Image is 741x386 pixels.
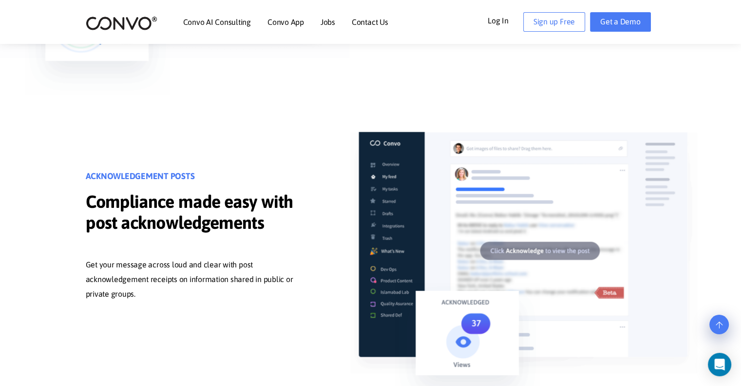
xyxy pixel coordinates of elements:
[488,12,523,28] a: Log In
[86,258,317,302] p: Get your message across loud and clear with post acknowledgement receipts on information shared i...
[523,12,585,32] a: Sign up Free
[708,353,731,376] div: Open Intercom Messenger
[590,12,651,32] a: Get a Demo
[86,171,317,189] h3: ACKNOWLEDGEMENT POSTS
[86,16,157,31] img: logo_2.png
[183,18,251,26] a: Convo AI Consulting
[321,18,335,26] a: Jobs
[352,18,388,26] a: Contact Us
[86,191,317,236] span: Compliance made easy with post acknowledgements
[267,18,304,26] a: Convo App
